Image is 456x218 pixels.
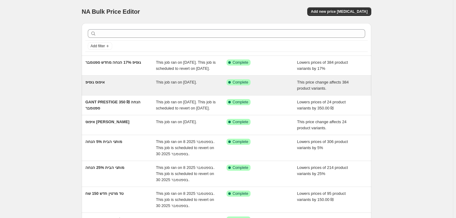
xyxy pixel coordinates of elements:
[297,191,346,202] span: Lowers prices of 95 product variants by 150.00 ₪
[85,80,105,84] span: איפוס גוסיפ
[233,139,248,144] span: Complete
[156,139,215,156] span: This job ran on 8 בספטמבר 2025. This job is scheduled to revert on 30 בספטמבר 2025.
[297,139,348,150] span: Lowers prices of 306 product variants by 5%
[91,44,105,48] span: Add filter
[156,191,215,208] span: This job ran on 8 בספטמבר 2025. This job is scheduled to revert on 30 בספטמבר 2025.
[233,60,248,65] span: Complete
[82,8,140,15] span: NA Bulk Price Editor
[233,100,248,105] span: Complete
[297,165,348,176] span: Lowers prices of 214 product variants by 25%
[233,120,248,124] span: Complete
[297,60,348,71] span: Lowers prices of 384 product variants by 17%
[85,165,124,170] span: מותגי הבית 25% הנחה
[233,80,248,85] span: Complete
[233,165,248,170] span: Complete
[85,100,141,110] span: GANT PRESTIGE 350 ₪ הנחה ספטמבר
[156,165,215,182] span: This job ran on 8 בספטמבר 2025. This job is scheduled to revert on 30 בספטמבר 2025.
[88,42,112,50] button: Add filter
[233,191,248,196] span: Complete
[156,100,216,110] span: This job ran on [DATE]. This job is scheduled to revert on [DATE].
[297,100,346,110] span: Lowers prices of 24 product variants by 350.00 ₪
[297,120,347,130] span: This price change affects 24 product variants.
[297,80,349,91] span: This price change affects 384 product variants.
[85,60,141,65] span: גוסיפ 17% הנחה מחדש ספטמבר
[156,80,197,84] span: This job ran on [DATE].
[156,120,197,124] span: This job ran on [DATE].
[311,9,368,14] span: Add new price [MEDICAL_DATA]
[307,7,371,16] button: Add new price [MEDICAL_DATA]
[85,139,122,144] span: מותגי הבית 5% הנחה
[85,191,123,196] span: טד מרטין חדש 150 שח
[156,60,216,71] span: This job ran on [DATE]. This job is scheduled to revert on [DATE].
[85,120,130,124] span: איפוס [PERSON_NAME]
